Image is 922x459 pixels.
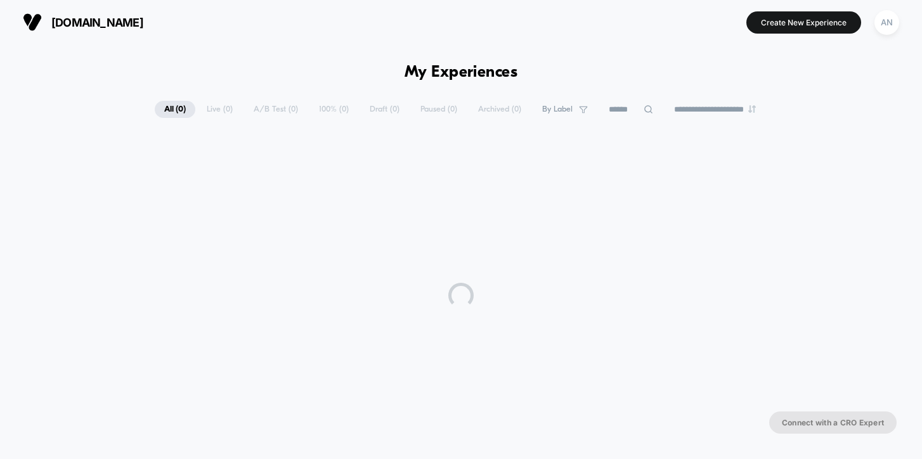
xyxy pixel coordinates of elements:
button: [DOMAIN_NAME] [19,12,147,32]
button: Connect with a CRO Expert [769,411,897,434]
img: Visually logo [23,13,42,32]
div: AN [874,10,899,35]
span: [DOMAIN_NAME] [51,16,143,29]
img: end [748,105,756,113]
h1: My Experiences [405,63,518,82]
span: By Label [542,105,573,114]
span: All ( 0 ) [155,101,195,118]
button: AN [871,10,903,36]
button: Create New Experience [746,11,861,34]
